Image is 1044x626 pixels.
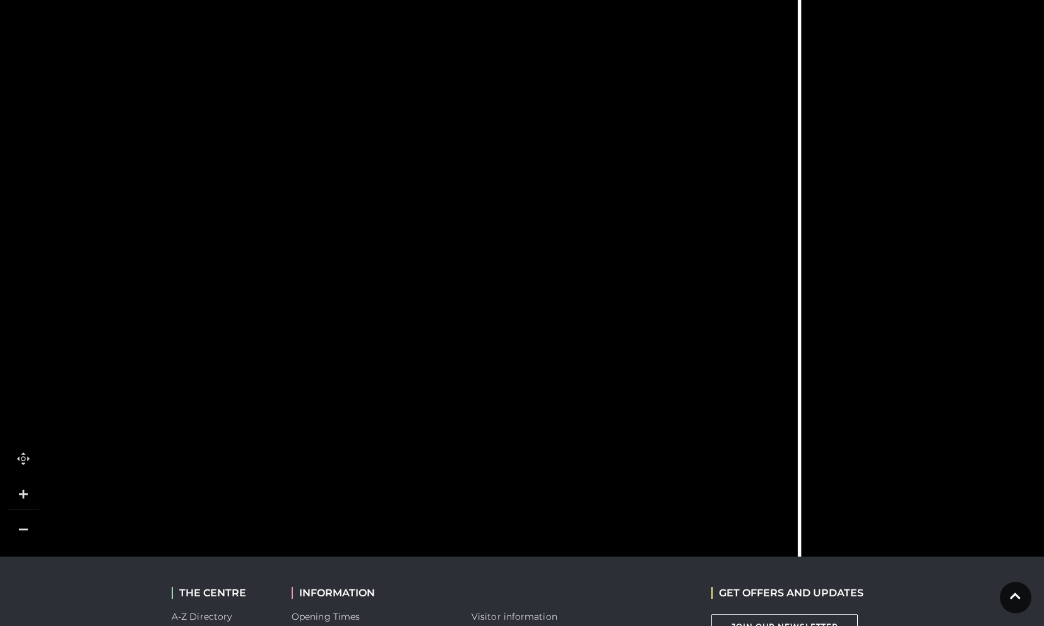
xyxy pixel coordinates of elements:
a: Visitor information [472,611,557,622]
h2: INFORMATION [292,587,453,599]
h2: GET OFFERS AND UPDATES [711,587,863,599]
a: Opening Times [292,611,360,622]
h2: THE CENTRE [172,587,273,599]
a: A-Z Directory [172,611,232,622]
